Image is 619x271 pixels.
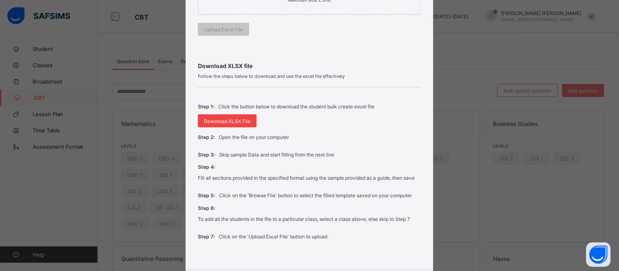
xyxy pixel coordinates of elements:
[219,193,412,199] p: Click on the 'Browse File' button to select the filled template saved on your computer
[586,242,611,267] button: Open asap
[219,152,334,158] p: Skip sample Data and start filling from the next line
[204,118,251,124] span: Download XLSX File
[198,104,214,110] span: Step 1:
[219,134,289,140] p: Open the file on your computer
[198,234,215,240] span: Step 7:
[198,62,421,69] span: Download XLSX file
[204,26,243,33] span: Upload Excel File
[198,193,215,199] span: Step 5:
[198,205,215,212] span: Step 6:
[198,152,215,158] span: Step 3:
[198,175,415,181] p: Fill all sections provided in the specified format using the sample provided as a guide, then save
[198,73,421,79] span: Follow the steps below to download and use the excel file effectively
[198,134,215,140] span: Step 2:
[218,104,375,110] p: Click the button below to download the student bulk create excel file
[198,216,410,223] p: To add all the students in the file to a particular class, select a class above, else skip to Step 7
[198,164,215,170] span: Step 4:
[219,234,327,240] p: Click on the 'Upload Excel File' button to upload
